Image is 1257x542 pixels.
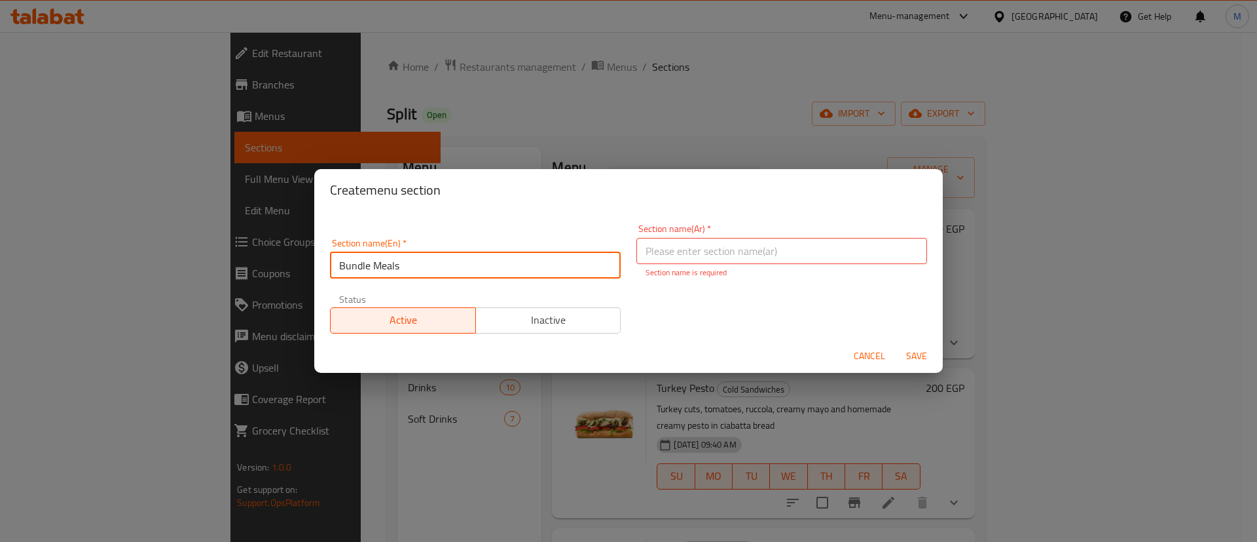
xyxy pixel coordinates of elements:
[896,344,938,368] button: Save
[636,238,927,264] input: Please enter section name(ar)
[481,311,616,330] span: Inactive
[330,307,476,334] button: Active
[848,344,890,368] button: Cancel
[901,348,932,364] span: Save
[646,267,918,279] p: Section name is required
[336,311,471,330] span: Active
[854,348,885,364] span: Cancel
[475,307,621,334] button: Inactive
[330,180,927,201] h2: Create menu section
[330,252,621,279] input: Please enter section name(en)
